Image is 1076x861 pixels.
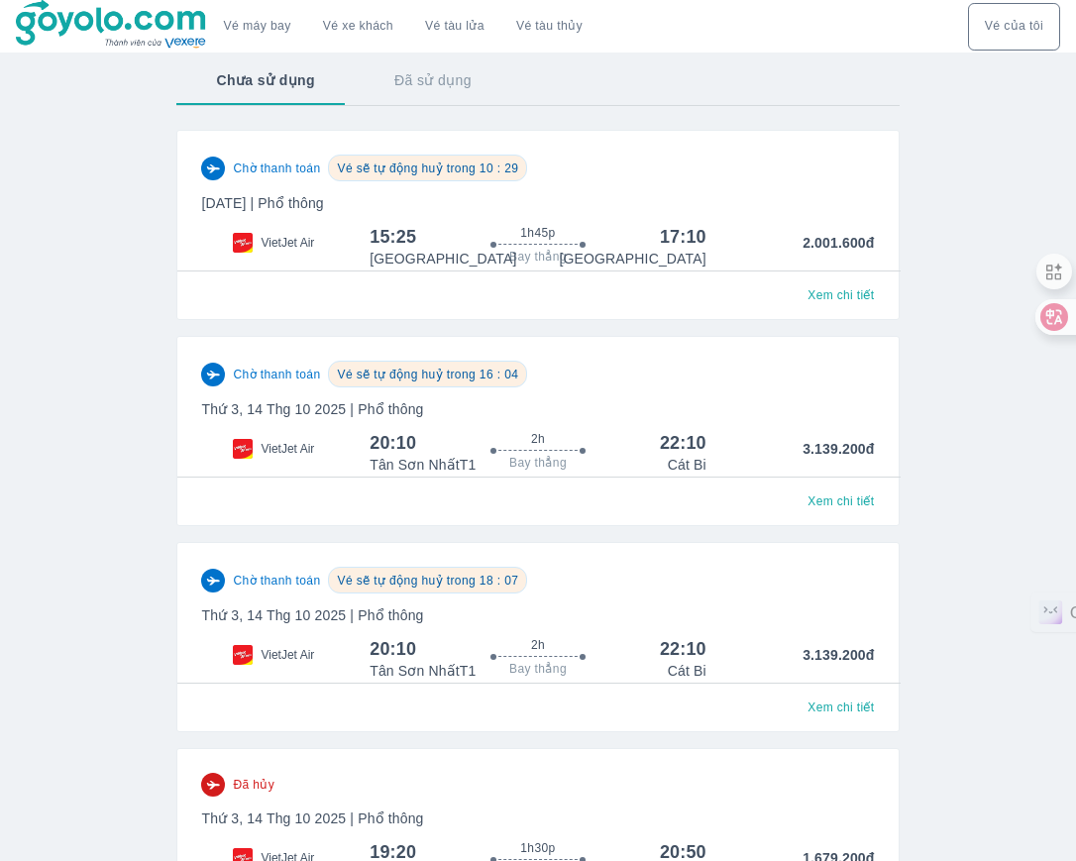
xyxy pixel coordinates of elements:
[800,281,882,309] button: Xem chi tiết
[660,637,706,661] div: 22:10
[233,367,320,382] span: Chờ thanh toán
[668,661,706,681] p: Cát Bi
[706,439,875,475] p: 3.139.200đ
[968,3,1060,51] button: Vé của tôi
[531,637,545,653] span: 2h
[807,493,874,509] span: Xem chi tiết
[370,249,516,269] p: [GEOGRAPHIC_DATA]
[370,661,476,681] p: Tân Sơn Nhất T1
[807,287,874,303] span: Xem chi tiết
[201,605,874,625] p: Thứ 3, 14 Thg 10 2025 | Phổ thông
[668,455,706,475] p: Cát Bi
[201,399,874,419] p: Thứ 3, 14 Thg 10 2025 | Phổ thông
[323,19,393,34] a: Vé xe khách
[176,54,899,106] div: basic tabs example
[233,161,320,176] span: Chờ thanh toán
[706,233,875,269] p: 2.001.600đ
[559,249,705,269] p: [GEOGRAPHIC_DATA]
[370,431,416,455] div: 20:10
[201,193,874,213] p: [DATE] | Phổ thông
[370,225,416,249] div: 15:25
[807,700,874,715] span: Xem chi tiết
[233,777,274,793] span: Đã hủy
[261,235,314,251] span: VietJet Air
[201,808,874,828] p: Thứ 3, 14 Thg 10 2025 | Phổ thông
[261,647,314,663] span: VietJet Air
[500,3,598,51] button: Vé tàu thủy
[706,645,875,681] p: 3.139.200đ
[800,487,882,515] button: Xem chi tiết
[660,431,706,455] div: 22:10
[660,225,706,249] div: 17:10
[409,3,500,51] a: Vé tàu lửa
[337,368,518,381] span: Vé sẽ tự động huỷ trong 16 : 04
[233,573,320,589] span: Chờ thanh toán
[531,431,545,447] span: 2h
[176,54,354,106] button: Chưa sử dụng
[800,694,882,721] button: Xem chi tiết
[370,455,476,475] p: Tân Sơn Nhất T1
[261,441,314,457] span: VietJet Air
[520,225,555,241] span: 1h45p
[337,574,518,588] span: Vé sẽ tự động huỷ trong 18 : 07
[337,161,518,175] span: Vé sẽ tự động huỷ trong 10 : 29
[224,19,291,34] a: Vé máy bay
[355,54,511,106] button: Đã sử dụng
[370,637,416,661] div: 20:10
[968,3,1060,51] div: choose transportation mode
[520,840,555,856] span: 1h30p
[208,3,598,51] div: choose transportation mode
